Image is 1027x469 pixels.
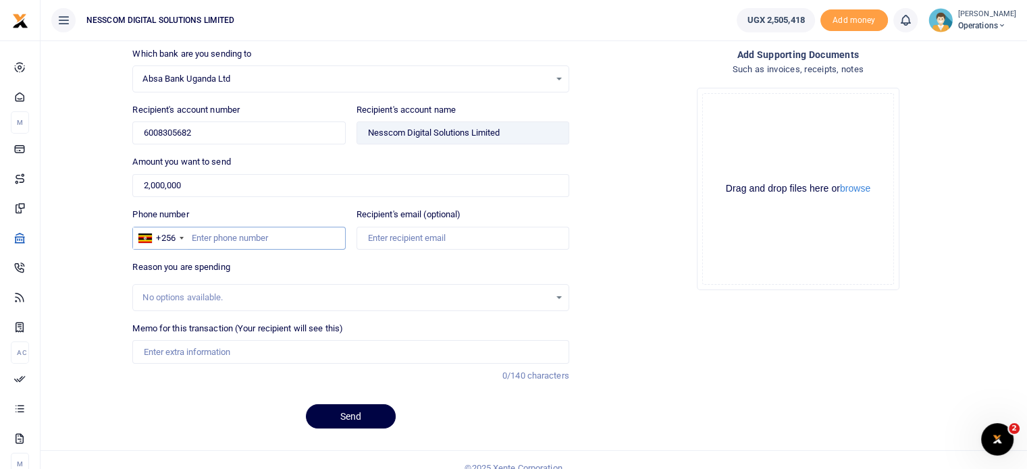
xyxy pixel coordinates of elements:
input: UGX [132,174,569,197]
li: Toup your wallet [820,9,888,32]
button: Send [306,404,396,429]
span: NESSCOM DIGITAL SOLUTIONS LIMITED [81,14,240,26]
label: Recipient's email (optional) [357,208,461,221]
h4: Add supporting Documents [580,47,1016,62]
iframe: Intercom live chat [981,423,1013,456]
div: Drag and drop files here or [703,182,893,195]
input: Enter extra information [132,340,569,363]
input: Enter account number [132,121,345,144]
img: logo-small [12,13,28,29]
label: Recipient's account name [357,103,456,117]
label: Amount you want to send [132,155,230,169]
a: profile-user [PERSON_NAME] Operations [928,8,1016,32]
div: File Uploader [697,88,899,290]
small: [PERSON_NAME] [958,9,1016,20]
img: profile-user [928,8,953,32]
span: characters [527,370,569,381]
span: Operations [958,20,1016,32]
label: Which bank are you sending to [132,47,251,61]
input: Enter phone number [132,227,345,250]
input: Loading name... [357,121,569,144]
button: browse [840,184,870,193]
span: 0/140 [502,370,525,381]
h4: Such as invoices, receipts, notes [580,62,1016,77]
li: Wallet ballance [731,8,820,32]
a: UGX 2,505,418 [737,8,814,32]
a: Add money [820,14,888,24]
label: Phone number [132,208,188,221]
span: 2 [1009,423,1020,434]
a: logo-small logo-large logo-large [12,15,28,25]
span: Add money [820,9,888,32]
div: No options available. [142,291,549,304]
li: Ac [11,341,29,364]
span: Absa Bank Uganda Ltd [142,72,549,86]
label: Memo for this transaction (Your recipient will see this) [132,322,343,335]
div: +256 [156,231,175,245]
li: M [11,111,29,134]
div: Uganda: +256 [133,227,187,249]
label: Reason you are spending [132,260,230,274]
span: UGX 2,505,418 [747,13,804,27]
label: Recipient's account number [132,103,240,117]
input: Enter recipient email [357,227,569,250]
